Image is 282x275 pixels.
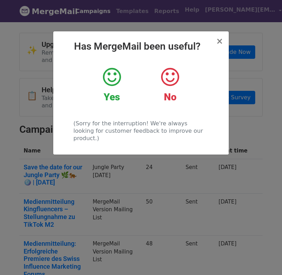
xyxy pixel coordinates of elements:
strong: No [164,91,177,103]
strong: Yes [104,91,120,103]
a: No [146,67,194,103]
h2: Has MergeMail been useful? [59,40,223,52]
span: × [216,36,223,46]
p: (Sorry for the interruption! We're always looking for customer feedback to improve our product.) [73,120,208,142]
button: Close [216,37,223,45]
a: Yes [88,67,136,103]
